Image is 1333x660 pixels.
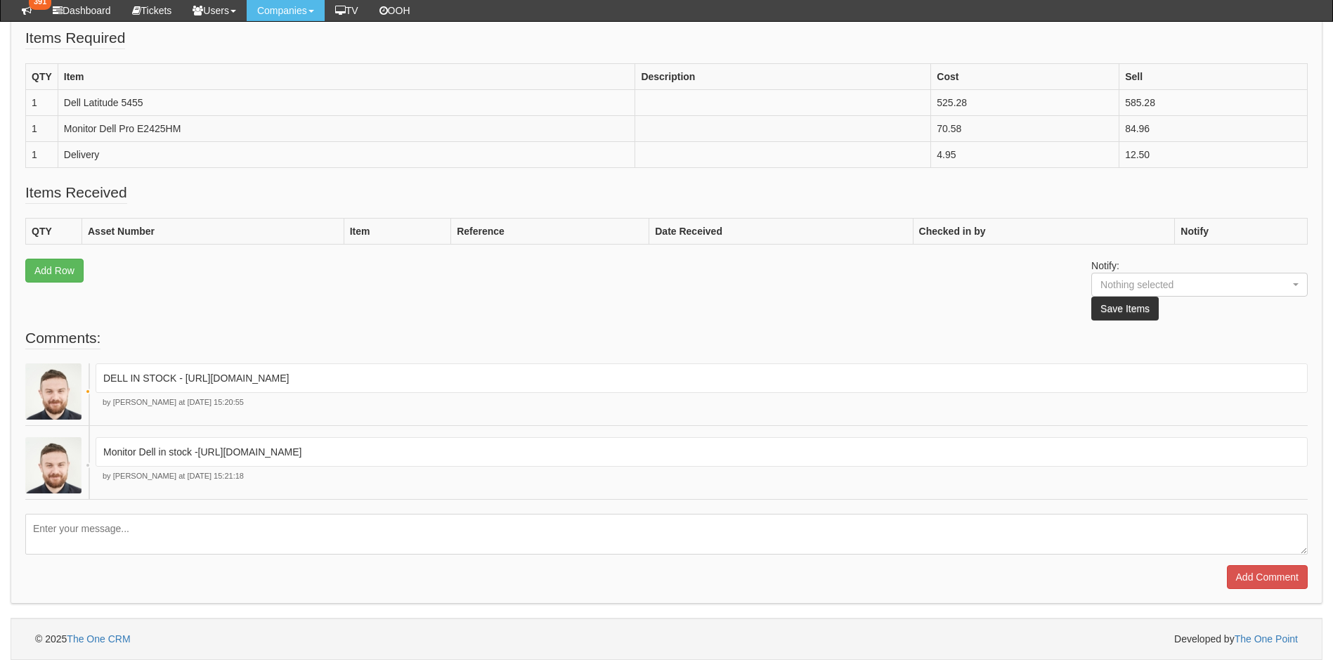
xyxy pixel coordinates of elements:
[1119,142,1308,168] td: 12.50
[1091,259,1308,321] p: Notify:
[67,633,130,645] a: The One CRM
[1119,90,1308,116] td: 585.28
[35,633,131,645] span: © 2025
[635,64,931,90] th: Description
[1091,297,1159,321] button: Save Items
[25,363,82,420] img: Brad Guiness
[58,90,635,116] td: Dell Latitude 5455
[649,219,913,245] th: Date Received
[25,27,125,49] legend: Items Required
[1235,633,1298,645] a: The One Point
[26,90,58,116] td: 1
[26,142,58,168] td: 1
[1091,273,1308,297] button: Nothing selected
[58,116,635,142] td: Monitor Dell Pro E2425HM
[1175,219,1308,245] th: Notify
[25,182,127,204] legend: Items Received
[1100,278,1272,292] div: Nothing selected
[344,219,451,245] th: Item
[103,371,1300,385] p: DELL IN STOCK - [URL][DOMAIN_NAME]
[931,90,1119,116] td: 525.28
[58,142,635,168] td: Delivery
[931,142,1119,168] td: 4.95
[96,397,1308,408] p: by [PERSON_NAME] at [DATE] 15:20:55
[1119,116,1308,142] td: 84.96
[1174,632,1298,646] span: Developed by
[58,64,635,90] th: Item
[82,219,344,245] th: Asset Number
[26,64,58,90] th: QTY
[26,116,58,142] td: 1
[96,471,1308,482] p: by [PERSON_NAME] at [DATE] 15:21:18
[25,259,84,283] a: Add Row
[25,328,100,349] legend: Comments:
[103,445,1300,459] p: Monitor Dell in stock -[URL][DOMAIN_NAME]
[451,219,649,245] th: Reference
[1119,64,1308,90] th: Sell
[26,219,82,245] th: QTY
[931,116,1119,142] td: 70.58
[913,219,1175,245] th: Checked in by
[931,64,1119,90] th: Cost
[25,437,82,493] img: Brad Guiness
[1227,565,1308,589] input: Add Comment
